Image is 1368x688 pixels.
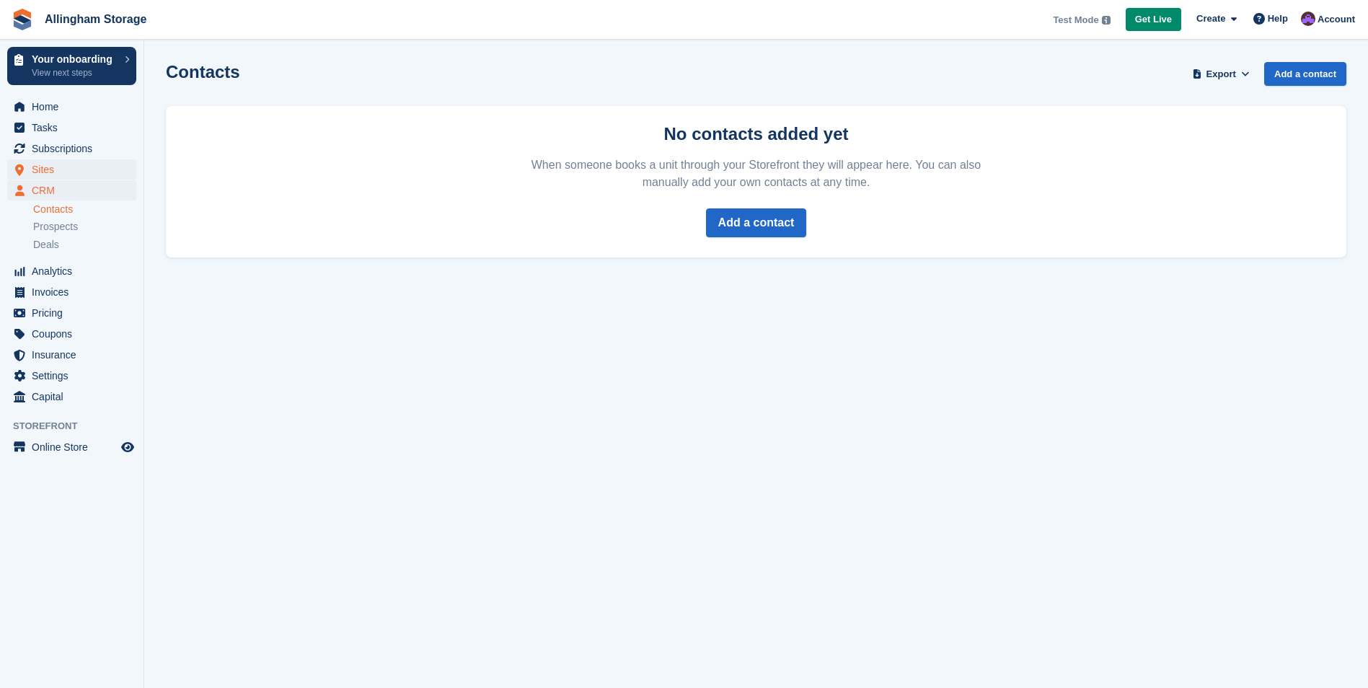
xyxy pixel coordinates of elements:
[1126,8,1181,32] a: Get Live
[529,156,984,191] p: When someone books a unit through your Storefront they will appear here. You can also manually ad...
[1102,16,1111,25] img: icon-info-grey-7440780725fd019a000dd9b08b2336e03edf1995a4989e88bcd33f0948082b44.svg
[1189,62,1253,86] button: Export
[33,238,59,252] span: Deals
[7,303,136,323] a: menu
[1301,12,1315,26] img: Lewis Allingham
[32,118,118,138] span: Tasks
[7,366,136,386] a: menu
[1135,12,1172,27] span: Get Live
[32,303,118,323] span: Pricing
[7,324,136,344] a: menu
[7,282,136,302] a: menu
[32,138,118,159] span: Subscriptions
[32,180,118,200] span: CRM
[32,159,118,180] span: Sites
[13,419,144,433] span: Storefront
[1196,12,1225,26] span: Create
[32,345,118,365] span: Insurance
[32,437,118,457] span: Online Store
[32,387,118,407] span: Capital
[33,220,78,234] span: Prospects
[1264,62,1346,86] a: Add a contact
[1053,13,1098,27] span: Test Mode
[1318,12,1355,27] span: Account
[7,118,136,138] a: menu
[663,124,848,144] strong: No contacts added yet
[7,180,136,200] a: menu
[119,438,136,456] a: Preview store
[7,261,136,281] a: menu
[32,54,118,64] p: Your onboarding
[7,437,136,457] a: menu
[32,366,118,386] span: Settings
[32,324,118,344] span: Coupons
[7,47,136,85] a: Your onboarding View next steps
[39,7,152,31] a: Allingham Storage
[32,261,118,281] span: Analytics
[32,282,118,302] span: Invoices
[32,66,118,79] p: View next steps
[7,97,136,117] a: menu
[7,387,136,407] a: menu
[1206,67,1236,81] span: Export
[706,208,807,237] a: Add a contact
[166,62,240,81] h1: Contacts
[33,203,136,216] a: Contacts
[32,97,118,117] span: Home
[7,138,136,159] a: menu
[12,9,33,30] img: stora-icon-8386f47178a22dfd0bd8f6a31ec36ba5ce8667c1dd55bd0f319d3a0aa187defe.svg
[1268,12,1288,26] span: Help
[7,159,136,180] a: menu
[7,345,136,365] a: menu
[33,219,136,234] a: Prospects
[33,237,136,252] a: Deals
